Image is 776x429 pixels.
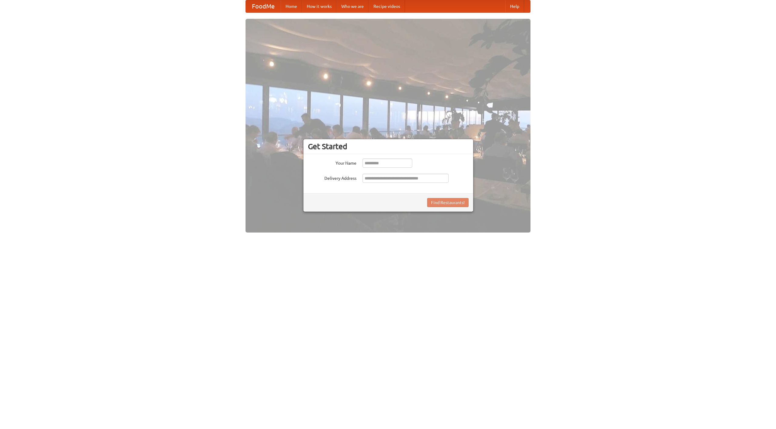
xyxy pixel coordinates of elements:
h3: Get Started [308,142,469,151]
a: Home [281,0,302,12]
a: Recipe videos [369,0,405,12]
button: Find Restaurants! [427,198,469,207]
a: Who we are [336,0,369,12]
a: FoodMe [246,0,281,12]
label: Delivery Address [308,174,356,181]
a: Help [505,0,524,12]
label: Your Name [308,159,356,166]
a: How it works [302,0,336,12]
